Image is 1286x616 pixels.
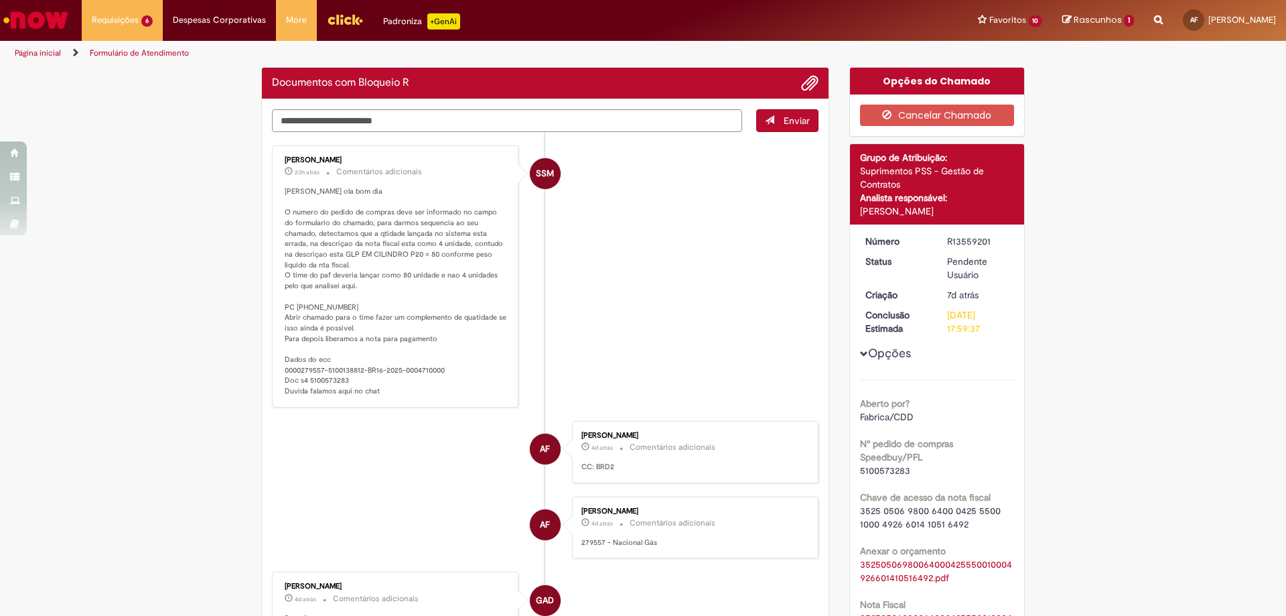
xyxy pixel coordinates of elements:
[860,204,1015,218] div: [PERSON_NAME]
[860,438,953,463] b: N° pedido de compras Speedbuy/PFL
[850,68,1025,95] div: Opções do Chamado
[581,432,804,440] div: [PERSON_NAME]
[581,507,804,515] div: [PERSON_NAME]
[581,462,804,473] p: CC: BRD2
[295,168,319,176] span: 23h atrás
[860,191,1015,204] div: Analista responsável:
[860,599,906,611] b: Nota Fiscal
[860,411,914,423] span: Fabrica/CDD
[536,158,554,190] span: SSM
[860,164,1015,191] div: Suprimentos PSS - Gestão de Contratos
[947,289,979,301] time: 23/09/2025 14:04:34
[860,545,946,557] b: Anexar o orçamento
[90,48,189,58] a: Formulário de Atendimento
[327,9,363,29] img: click_logo_yellow_360x200.png
[285,186,508,397] p: [PERSON_NAME] ola bom dia O numero do pedido de compras deve ser informado no campo do formulario...
[173,13,266,27] span: Despesas Corporativas
[860,505,1003,530] span: 3525 0506 9800 6400 0425 5500 1000 4926 6014 1051 6492
[947,289,979,301] span: 7d atrás
[855,255,938,268] dt: Status
[860,491,991,503] b: Chave de acesso da nota fiscal
[295,168,319,176] time: 29/09/2025 11:20:00
[1190,15,1198,24] span: AF
[591,444,613,452] time: 26/09/2025 11:41:34
[947,235,1009,248] div: R13559201
[15,48,61,58] a: Página inicial
[756,109,818,132] button: Enviar
[333,593,419,605] small: Comentários adicionais
[581,538,804,548] p: 279557 - Nacional Gás
[336,166,422,178] small: Comentários adicionais
[860,105,1015,126] button: Cancelar Chamado
[860,558,1012,584] a: Download de 35250506980064000425550010004926601410516492.pdf
[591,444,613,452] span: 4d atrás
[295,595,316,603] time: 26/09/2025 11:32:25
[947,308,1009,335] div: [DATE] 17:59:37
[295,595,316,603] span: 4d atrás
[286,13,307,27] span: More
[801,74,818,92] button: Adicionar anexos
[591,519,613,528] span: 4d atrás
[530,158,561,189] div: Siumara Santos Moura
[285,156,508,164] div: [PERSON_NAME]
[860,465,910,477] span: 5100573283
[1208,14,1276,25] span: [PERSON_NAME]
[630,517,715,529] small: Comentários adicionais
[855,308,938,335] dt: Conclusão Estimada
[855,288,938,302] dt: Criação
[10,41,847,66] ul: Trilhas de página
[591,519,613,528] time: 26/09/2025 11:41:22
[530,585,561,616] div: Gabriela Alves De Souza
[1074,13,1122,26] span: Rascunhos
[285,582,508,591] div: [PERSON_NAME]
[272,109,742,132] textarea: Digite sua mensagem aqui...
[947,255,1009,282] div: Pendente Usuário
[855,235,938,248] dt: Número
[1,7,70,34] img: ServiceNow
[427,13,460,29] p: +GenAi
[860,151,1015,164] div: Grupo de Atribuição:
[540,433,550,465] span: AF
[540,509,550,541] span: AF
[630,442,715,453] small: Comentários adicionais
[947,288,1009,302] div: 23/09/2025 14:04:34
[784,115,810,127] span: Enviar
[1029,15,1043,27] span: 10
[92,13,139,27] span: Requisições
[530,509,561,540] div: Andrew Dias Pires Ferreira
[1124,15,1134,27] span: 1
[1062,14,1134,27] a: Rascunhos
[141,15,153,27] span: 6
[383,13,460,29] div: Padroniza
[272,77,409,89] h2: Documentos com Bloqueio R Histórico de tíquete
[989,13,1026,27] span: Favoritos
[530,434,561,465] div: Andrew Dias Pires Ferreira
[860,397,910,410] b: Aberto por?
